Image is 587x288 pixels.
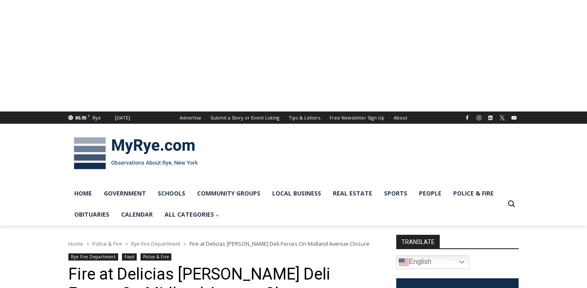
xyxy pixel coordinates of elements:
[175,111,412,124] nav: Secondary Navigation
[68,131,203,175] img: MyRye.com
[191,183,266,204] a: Community Groups
[98,183,152,204] a: Government
[266,183,327,204] a: Local Business
[68,204,115,225] a: Obituaries
[389,111,412,124] a: About
[184,241,186,247] span: >
[396,255,469,269] a: English
[92,240,122,247] a: Police & Fire
[284,111,325,124] a: Tips & Letters
[68,183,504,226] nav: Primary Navigation
[447,183,500,204] a: Police & Fire
[92,114,101,122] div: Rye
[141,253,172,261] a: Police & Fire
[325,111,389,124] a: Free Newsletter Sign Up
[327,183,378,204] a: Real Estate
[485,113,495,123] a: Linkedin
[88,113,90,118] span: F
[75,114,87,121] span: 86.95
[206,111,284,124] a: Submit a Story or Event Listing
[159,204,226,225] a: All Categories
[378,183,413,204] a: Sports
[189,240,370,247] span: Fire at Delicias [PERSON_NAME] Deli Forces On Midland Avenue Closure
[462,113,472,123] a: Facebook
[497,113,507,123] a: X
[165,210,220,219] span: All Categories
[125,241,128,247] span: >
[504,196,519,212] button: View Search Form
[131,240,180,247] a: Rye Fire Department
[474,113,484,123] a: Instagram
[396,235,440,248] strong: TRANSLATE
[68,253,119,261] a: Rye Fire Department
[115,204,159,225] a: Calendar
[122,253,137,261] a: Food
[509,113,519,123] a: YouTube
[399,257,409,267] img: en
[68,240,83,247] a: Home
[87,241,89,247] span: >
[68,183,98,204] a: Home
[68,239,374,248] nav: Breadcrumbs
[413,183,447,204] a: People
[152,183,191,204] a: Schools
[175,111,206,124] a: Advertise
[115,114,130,122] div: [DATE]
